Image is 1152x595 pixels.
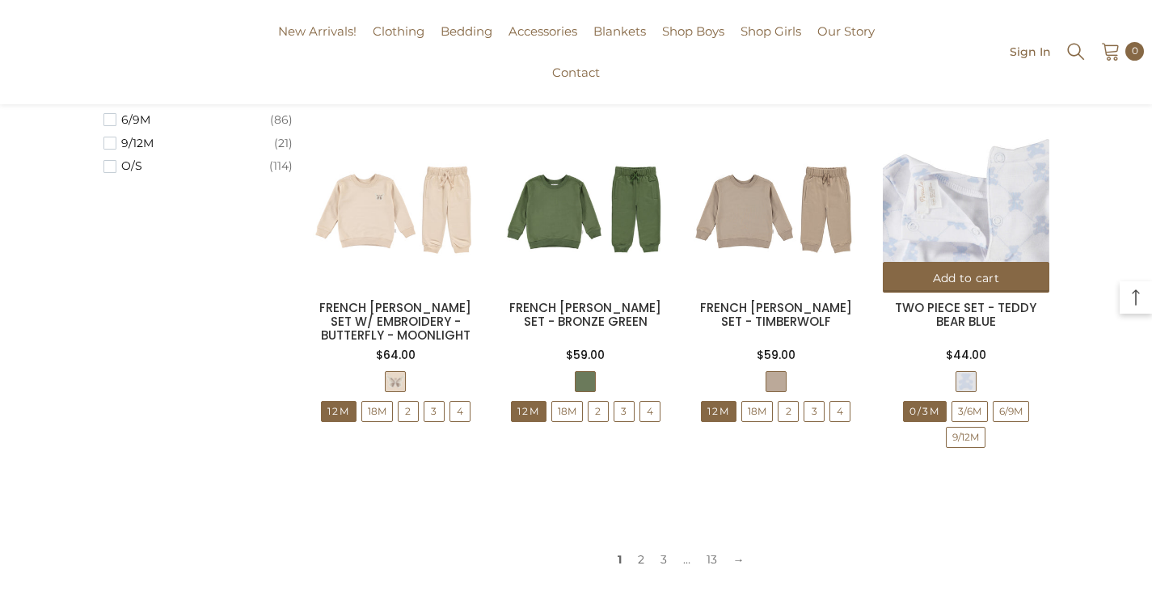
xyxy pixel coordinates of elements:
[614,401,635,422] span: 3
[701,401,736,422] span: 12M
[952,401,988,422] span: 3/6M
[552,65,600,80] span: Contact
[8,46,59,58] a: Pimalu
[741,401,773,422] span: 18M
[512,402,546,421] span: 12M
[904,402,946,421] span: 0/3M
[398,401,419,422] span: 2
[399,402,418,421] span: 2
[614,402,634,421] span: 3
[829,401,850,422] span: 4
[575,371,596,392] span: BRONZE GREEN
[809,22,883,63] a: Our Story
[1010,45,1051,57] a: Sign In
[700,299,852,330] a: FRENCH [PERSON_NAME] SET - TIMBERWOLF
[365,22,433,63] a: Clothing
[385,371,406,392] span: BUTTERFLY - MOONLIGHT
[1010,46,1051,57] span: Sign In
[449,401,471,422] span: 4
[994,402,1028,421] span: 6/9M
[630,547,652,572] a: 2
[947,428,985,447] span: 9/12M
[593,23,646,39] span: Blankets
[103,108,293,132] button: 6/9M
[322,402,356,421] span: 12M
[551,401,583,422] span: 18M
[544,63,608,104] a: Contact
[640,402,660,421] span: 4
[270,22,365,63] a: New Arrivals!
[321,401,357,422] span: 12M
[804,401,825,422] span: 3
[993,401,1029,422] span: 6/9M
[269,159,293,173] span: (114)
[725,547,753,572] a: →
[946,347,986,363] span: $44.00
[732,22,809,63] a: Shop Girls
[741,23,801,39] span: Shop Girls
[121,113,270,127] span: 6/9M
[424,402,444,421] span: 3
[103,132,293,155] button: 9/12M
[278,23,357,39] span: New Arrivals!
[566,347,605,363] span: $59.00
[450,402,470,421] span: 4
[508,23,577,39] span: Accessories
[509,299,661,330] a: FRENCH [PERSON_NAME] SET - BRONZE GREEN
[778,401,799,422] span: 2
[121,159,269,173] span: O/S
[654,22,732,63] a: Shop Boys
[946,427,985,448] span: 9/12M
[441,23,492,39] span: Bedding
[274,137,293,150] span: (21)
[121,137,274,150] span: 9/12M
[895,299,1036,330] a: TWO PIECE SET - TEDDY BEAR BLUE
[373,23,424,39] span: Clothing
[424,401,445,422] span: 3
[757,347,795,363] span: $59.00
[933,271,999,285] span: Add to cart
[433,22,500,63] a: Bedding
[903,401,947,422] span: 0/3M
[588,401,609,422] span: 2
[361,401,393,422] span: 18M
[830,402,850,421] span: 4
[698,547,725,572] a: 13
[639,401,660,422] span: 4
[610,547,630,572] span: 1
[817,23,875,39] span: Our Story
[589,402,608,421] span: 2
[1132,42,1138,60] span: 0
[319,299,471,344] a: FRENCH [PERSON_NAME] SET W/ EMBROIDERY - BUTTERFLY - MOONLIGHT
[103,154,293,178] button: O/S
[883,262,1049,293] button: Add to cart
[779,402,798,421] span: 2
[376,347,416,363] span: $64.00
[585,22,654,63] a: Blankets
[702,402,736,421] span: 12M
[362,402,392,421] span: 18M
[766,371,787,392] span: TIMBERWOLF
[742,402,772,421] span: 18M
[270,113,293,127] span: (86)
[500,22,585,63] a: Accessories
[675,547,698,572] span: …
[552,402,582,421] span: 18M
[952,402,987,421] span: 3/6M
[804,402,824,421] span: 3
[511,401,546,422] span: 12M
[662,23,724,39] span: Shop Boys
[1065,40,1087,62] summary: Search
[956,371,977,392] span: TEDDY BEAR (BLUE)
[652,547,675,572] a: 3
